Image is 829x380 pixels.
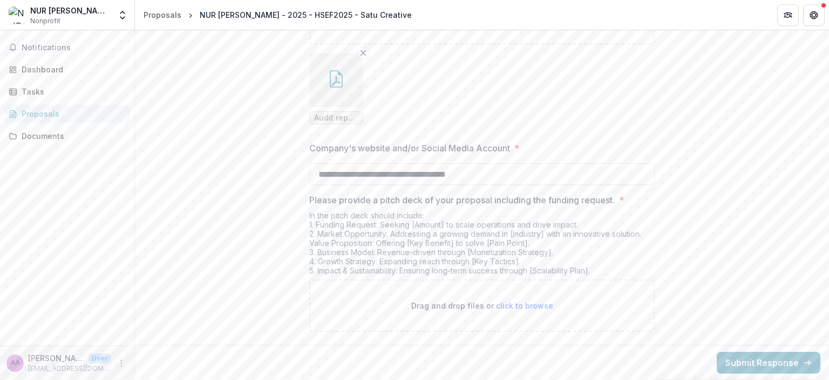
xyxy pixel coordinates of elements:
p: Drag and drop files or [411,300,553,311]
button: Partners [777,4,799,26]
div: NUR [PERSON_NAME] - 2025 - HSEF2025 - Satu Creative [200,9,412,21]
div: Tasks [22,86,121,97]
span: Nonprofit [30,16,60,26]
button: Open entity switcher [115,4,130,26]
a: Proposals [139,7,186,23]
div: NUR [PERSON_NAME] [30,5,111,16]
nav: breadcrumb [139,7,416,23]
div: Documents [22,130,121,142]
span: Audit report YE [DATE] - Aafiyah Medical Group Sdn Bhd (5)_signed (1).pdf [314,114,358,123]
p: Please provide a pitch deck of your proposal including the funding request. [309,194,615,206]
img: NUR ARINA SYAHEERA BINTI AZMI [9,6,26,24]
a: Dashboard [4,61,130,78]
button: Remove File [357,46,370,59]
button: More [115,357,128,370]
p: [EMAIL_ADDRESS][DOMAIN_NAME] [28,364,111,374]
p: [PERSON_NAME] [28,352,84,364]
div: Remove FileAudit report YE [DATE] - Aafiyah Medical Group Sdn Bhd (5)_signed (1).pdf [309,53,363,124]
span: Notifications [22,43,126,52]
div: In the pitch deck should include: 1. Funding Request: Seeking [Amount] to scale operations and dr... [309,211,655,279]
div: Proposals [144,9,181,21]
div: Dashboard [22,64,121,75]
span: click to browse [496,301,553,310]
a: Proposals [4,105,130,123]
button: Notifications [4,39,130,56]
button: Submit Response [717,352,820,374]
div: Arina Azmi [10,359,20,366]
a: Tasks [4,83,130,101]
div: Proposals [22,108,121,119]
p: Company's website and/or Social Media Account [309,142,510,155]
button: Get Help [803,4,825,26]
a: Documents [4,127,130,145]
p: User [89,354,111,363]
